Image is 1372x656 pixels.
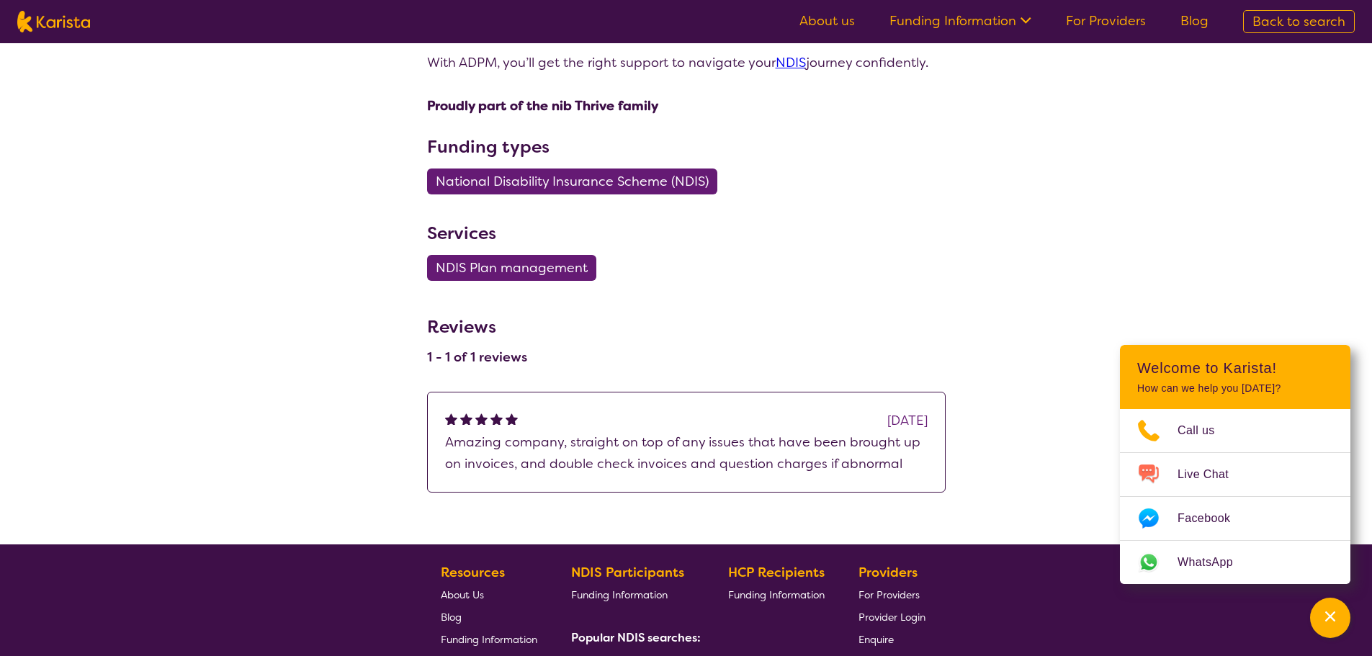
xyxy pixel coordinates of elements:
h3: Funding types [427,134,946,160]
span: Provider Login [858,611,925,624]
a: About Us [441,583,537,606]
a: NDIS Plan management [427,259,605,277]
a: Back to search [1243,10,1355,33]
h3: Services [427,220,946,246]
span: NDIS Plan management [436,255,588,281]
img: fullstar [445,413,457,425]
a: NDIS [776,54,806,71]
h2: Welcome to Karista! [1137,359,1333,377]
a: For Providers [1066,12,1146,30]
span: For Providers [858,588,920,601]
a: Funding Information [889,12,1031,30]
a: Funding Information [441,628,537,650]
span: Enquire [858,633,894,646]
a: Enquire [858,628,925,650]
a: About us [799,12,855,30]
p: Amazing company, straight on top of any issues that have been brought up on invoices, and double ... [445,431,928,475]
span: Facebook [1178,508,1247,529]
button: Channel Menu [1310,598,1350,638]
b: NDIS Participants [571,564,684,581]
p: With ADPM, you’ll get the right support to navigate your journey confidently. [427,52,946,73]
a: Funding Information [571,583,695,606]
span: About Us [441,588,484,601]
img: fullstar [506,413,518,425]
span: Funding Information [571,588,668,601]
span: WhatsApp [1178,552,1250,573]
b: Resources [441,564,505,581]
a: Blog [441,606,537,628]
span: National Disability Insurance Scheme (NDIS) [436,169,709,194]
span: Back to search [1252,13,1345,30]
img: fullstar [460,413,472,425]
a: National Disability Insurance Scheme (NDIS) [427,173,726,190]
b: Popular NDIS searches: [571,630,701,645]
div: [DATE] [887,410,928,431]
span: Funding Information [728,588,825,601]
img: fullstar [490,413,503,425]
b: HCP Recipients [728,564,825,581]
span: Blog [441,611,462,624]
span: Funding Information [441,633,537,646]
a: Funding Information [728,583,825,606]
div: Channel Menu [1120,345,1350,584]
p: How can we help you [DATE]? [1137,382,1333,395]
b: Providers [858,564,918,581]
a: Blog [1180,12,1209,30]
strong: Proudly part of the nib Thrive family [427,97,658,114]
a: Provider Login [858,606,925,628]
a: Web link opens in a new tab. [1120,541,1350,584]
span: Live Chat [1178,464,1246,485]
a: For Providers [858,583,925,606]
h3: Reviews [427,307,527,340]
ul: Choose channel [1120,409,1350,584]
h4: 1 - 1 of 1 reviews [427,349,527,366]
img: Karista logo [17,11,90,32]
img: fullstar [475,413,488,425]
span: Call us [1178,420,1232,441]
